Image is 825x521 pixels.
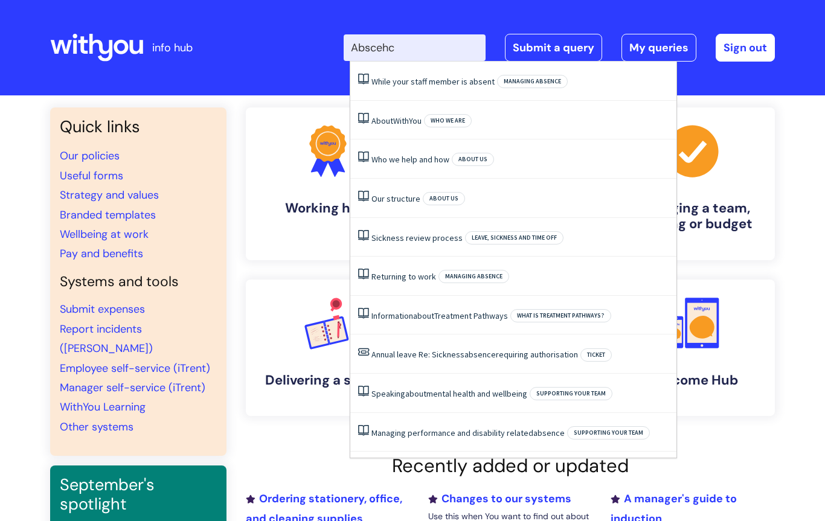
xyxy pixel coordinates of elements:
a: Submit expenses [60,302,145,316]
a: Managing a team, building or budget [611,107,775,260]
span: Supporting your team [567,426,650,439]
h3: Quick links [60,117,217,136]
a: Returning to work [371,271,436,282]
a: Manager self-service (iTrent) [60,380,205,395]
a: Branded templates [60,208,156,222]
span: Managing absence [438,270,509,283]
a: Other systems [60,420,133,434]
a: InformationaboutTreatment Pathways [371,310,508,321]
span: absent‌ [469,76,495,87]
a: Useful forms [60,168,123,183]
a: Strategy and values [60,188,159,202]
a: Delivering a service [246,280,410,416]
span: Ticket [580,348,612,362]
a: Working here [246,107,410,260]
a: Wellbeing at work [60,227,149,241]
a: Welcome Hub [611,280,775,416]
a: My queries [621,34,696,62]
a: Sickness review process [371,232,463,243]
span: Who we are [424,114,472,127]
a: Annual leave Re: Sicknessabsencerequiring authorisation [371,349,578,360]
span: Supporting your team [530,387,612,400]
input: Search [344,34,486,61]
a: Managing performance and disability relatedabsence [371,427,565,438]
h4: Welcome Hub [620,372,765,388]
span: about [413,310,434,321]
span: Leave, sickness and time off [465,231,563,245]
a: Our policies [60,149,120,163]
a: Who we help and how [371,154,449,165]
a: While‌ ‌your‌ ‌staff‌ ‌member‌ ‌is‌ ‌absent‌ [371,76,495,87]
span: Managing absence [497,75,568,88]
a: Submit a query [505,34,602,62]
p: info hub [152,38,193,57]
span: absence [533,427,565,438]
h2: Recently added or updated [246,455,775,477]
a: Report incidents ([PERSON_NAME]) [60,322,153,356]
h4: Managing a team, building or budget [620,200,765,232]
a: Speakingaboutmental health and wellbeing [371,388,527,399]
h4: Systems and tools [60,273,217,290]
a: Our structure [371,193,420,204]
span: absence [464,349,496,360]
a: Pay and benefits [60,246,143,261]
h3: September's spotlight [60,475,217,514]
h4: Delivering a service [255,372,400,388]
div: | - [344,34,775,62]
span: What is Treatment Pathways? [510,309,611,322]
a: AboutWithYou [371,115,422,126]
span: about [405,388,426,399]
a: Changes to our systems [428,491,571,506]
a: Employee self-service (iTrent) [60,361,210,376]
a: WithYou Learning [60,400,146,414]
a: Sign out [716,34,775,62]
span: About [371,115,393,126]
h4: Working here [255,200,400,216]
span: About Us [452,153,494,166]
span: About Us [423,192,465,205]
